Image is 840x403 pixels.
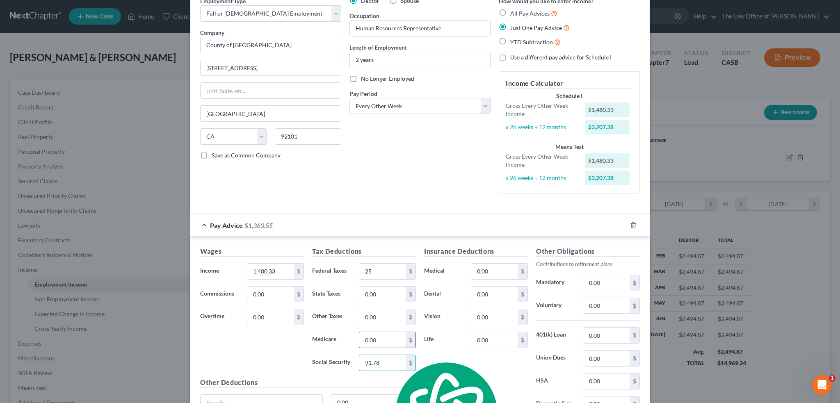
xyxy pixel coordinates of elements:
h5: Other Obligations [536,246,640,257]
span: Just One Pay Advice [510,24,562,31]
div: $ [518,332,527,348]
label: State Taxes [308,286,355,303]
div: $ [630,275,639,291]
div: $1,480.33 [585,153,630,168]
label: Length of Employment [349,43,407,52]
label: Life [420,332,467,348]
span: Save as Common Company [212,152,281,159]
input: Search company by name... [200,37,341,53]
input: 0.00 [359,264,406,279]
label: Occupation [349,11,379,20]
input: 0.00 [583,351,630,366]
div: Means Test [506,143,633,151]
div: $ [630,298,639,314]
h5: Wages [200,246,304,257]
div: $1,480.33 [585,102,630,117]
input: 0.00 [359,355,406,371]
label: Medical [420,263,467,280]
input: 0.00 [583,275,630,291]
div: $ [406,309,415,325]
div: $ [294,264,304,279]
span: Income [200,267,219,274]
div: $ [406,264,415,279]
label: Dental [420,286,467,303]
div: $ [630,328,639,343]
div: $ [294,287,304,302]
span: Use a different pay advice for Schedule I [510,54,612,61]
h5: Tax Deductions [312,246,416,257]
h5: Other Deductions [200,378,416,388]
input: -- [350,20,490,36]
div: $ [406,355,415,371]
div: Gross Every Other Week Income [502,153,581,169]
div: $ [630,373,639,389]
label: Federal Taxes [308,263,355,280]
input: Enter address... [201,60,341,76]
div: $ [518,264,527,279]
span: All Pay Advices [510,10,550,17]
div: $ [406,332,415,348]
input: 0.00 [583,328,630,343]
div: $3,207.38 [585,120,630,134]
input: 0.00 [583,373,630,389]
div: $ [294,309,304,325]
input: 0.00 [247,287,294,302]
div: x 26 weeks ÷ 12 months [502,123,581,131]
input: Enter city... [201,106,341,121]
div: $ [518,309,527,325]
div: $ [406,287,415,302]
input: 0.00 [359,332,406,348]
label: Overtime [196,309,243,325]
label: Vision [420,309,467,325]
div: $ [518,287,527,302]
label: Union Dues [532,350,579,367]
input: 0.00 [359,309,406,325]
span: YTD Subtraction [510,39,553,46]
label: Medicare [308,332,355,348]
span: 1 [829,375,835,382]
label: Voluntary [532,298,579,314]
span: $1,363.55 [244,221,273,229]
span: Pay Advice [210,221,243,229]
input: 0.00 [583,298,630,314]
label: Other Taxes [308,309,355,325]
div: $ [630,351,639,366]
iframe: Intercom live chat [812,375,832,395]
p: Contributions to retirement plans [536,260,640,268]
label: Social Security [308,355,355,371]
h5: Insurance Deductions [424,246,528,257]
label: Commissions [196,286,243,303]
input: 0.00 [471,309,518,325]
h5: Income Calculator [506,78,633,89]
span: No Longer Employed [361,75,414,82]
div: Gross Every Other Week Income [502,102,581,118]
input: 0.00 [471,264,518,279]
div: Schedule I [506,92,633,100]
span: Company [200,29,224,36]
input: 0.00 [471,332,518,348]
input: 0.00 [247,264,294,279]
input: 0.00 [471,287,518,302]
input: 0.00 [247,309,294,325]
label: HSA [532,373,579,389]
input: Enter zip... [275,128,341,145]
input: 0.00 [359,287,406,302]
input: Unit, Suite, etc... [201,83,341,98]
label: 401(k) Loan [532,327,579,344]
div: x 26 weeks ÷ 12 months [502,174,581,182]
div: $3,207.38 [585,171,630,185]
label: Mandatory [532,275,579,291]
input: ex: 2 years [350,52,490,68]
span: Pay Period [349,90,377,97]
